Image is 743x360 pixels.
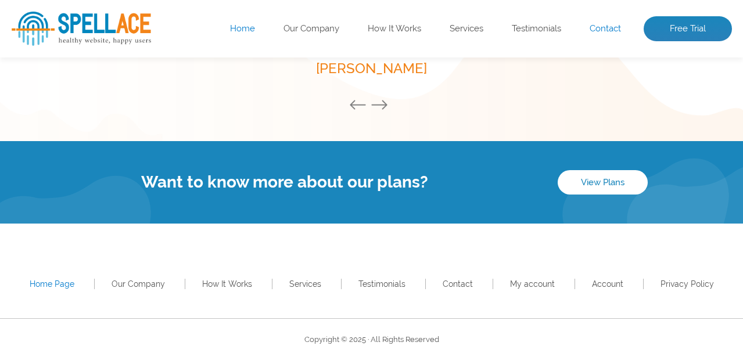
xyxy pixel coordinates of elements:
[112,279,165,289] a: Our Company
[450,23,483,35] a: Services
[443,279,473,289] a: Contact
[661,279,714,289] a: Privacy Policy
[510,279,555,289] a: My account
[12,188,115,217] button: Scan Website
[230,23,255,35] a: Home
[12,47,84,88] span: Free
[12,12,151,46] img: SpellAce
[12,172,558,192] h4: Want to know more about our plans?
[304,335,439,344] span: Copyright © 2025 · All Rights Reserved
[592,279,623,289] a: Account
[371,99,394,112] button: Next
[289,279,321,289] a: Services
[202,279,252,289] a: How It Works
[590,23,621,35] a: Contact
[12,99,426,136] p: Enter your website’s URL to see spelling mistakes, broken links and more
[447,67,679,77] img: Free Webiste Analysis
[644,16,732,42] a: Free Trial
[12,276,732,292] nav: Footer Primary Menu
[349,99,372,112] button: Previous
[283,23,339,35] a: Our Company
[512,23,561,35] a: Testimonials
[12,145,331,177] input: Enter Your URL
[30,279,74,289] a: Home Page
[444,38,732,235] img: Free Webiste Analysis
[368,23,421,35] a: How It Works
[12,47,426,88] h1: Website Analysis
[558,170,648,195] a: View Plans
[358,279,405,289] a: Testimonials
